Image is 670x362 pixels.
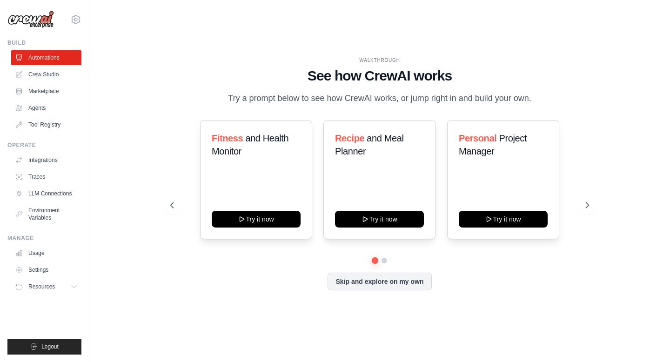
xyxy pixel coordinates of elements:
a: Environment Variables [11,203,81,225]
a: Traces [11,169,81,184]
img: Logo [7,11,54,28]
a: LLM Connections [11,186,81,201]
button: Try it now [212,211,301,228]
h1: See how CrewAI works [170,67,589,84]
span: Fitness [212,133,243,143]
span: and Health Monitor [212,133,288,156]
div: Operate [7,141,81,149]
span: Personal [459,133,496,143]
button: Skip and explore on my own [328,273,431,290]
a: Settings [11,262,81,277]
span: and Meal Planner [335,133,403,156]
div: WALKTHROUGH [170,57,589,64]
button: Resources [11,279,81,294]
a: Integrations [11,153,81,168]
span: Resources [28,283,55,290]
p: Try a prompt below to see how CrewAI works, or jump right in and build your own. [223,92,536,105]
span: Logout [41,343,59,350]
a: Marketplace [11,84,81,99]
a: Tool Registry [11,117,81,132]
span: Project Manager [459,133,527,156]
a: Automations [11,50,81,65]
a: Usage [11,246,81,261]
div: Build [7,39,81,47]
button: Logout [7,339,81,355]
span: Recipe [335,133,364,143]
button: Try it now [335,211,424,228]
a: Crew Studio [11,67,81,82]
div: Manage [7,235,81,242]
button: Try it now [459,211,548,228]
a: Agents [11,101,81,115]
